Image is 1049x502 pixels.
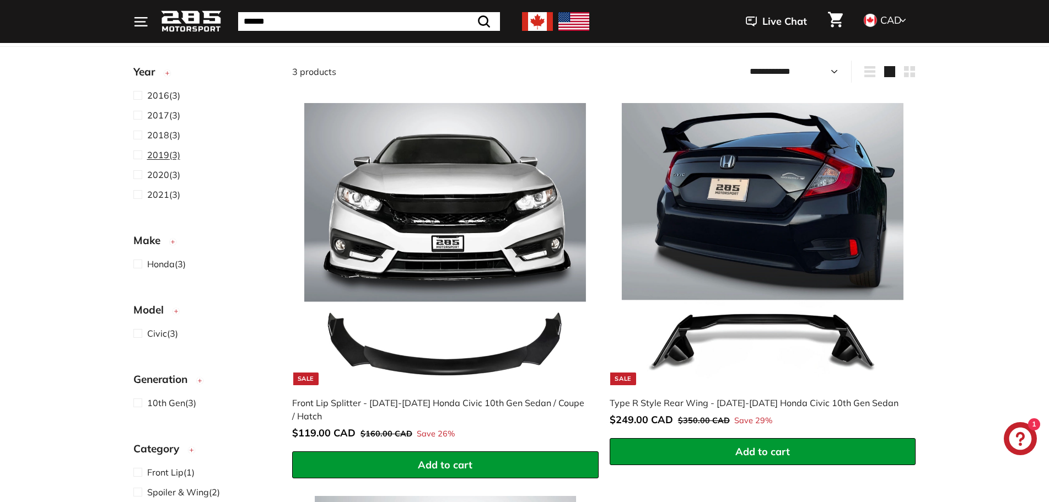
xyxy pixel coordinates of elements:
span: Save 29% [734,415,772,427]
a: Cart [821,3,849,40]
span: 2020 [147,169,169,180]
span: Honda [147,258,175,269]
span: Model [133,302,172,318]
span: (3) [147,109,180,122]
a: Sale Front Lip Splitter - [DATE]-[DATE] Honda Civic 10th Gen Sedan / Coupe / Hatch Save 26% [292,91,599,451]
span: $160.00 CAD [361,429,412,439]
span: Year [133,64,163,80]
button: Add to cart [610,438,916,466]
span: Civic [147,328,167,339]
button: Make [133,229,275,257]
span: 10th Gen [147,397,185,408]
span: (3) [147,89,180,102]
span: (2) [147,485,220,499]
div: Type R Style Rear Wing - [DATE]-[DATE] Honda Civic 10th Gen Sedan [610,396,905,409]
span: Add to cart [735,445,790,458]
span: CAD [880,14,901,26]
img: Logo_285_Motorsport_areodynamics_components [161,9,222,35]
span: Live Chat [762,14,807,29]
span: Save 26% [417,428,455,440]
div: Front Lip Splitter - [DATE]-[DATE] Honda Civic 10th Gen Sedan / Coupe / Hatch [292,396,588,423]
span: 2017 [147,110,169,121]
span: (3) [147,168,180,181]
button: Add to cart [292,451,599,479]
span: (1) [147,466,195,479]
button: Live Chat [731,8,821,35]
div: Sale [293,373,319,385]
input: Search [238,12,500,31]
span: Spoiler & Wing [147,487,209,498]
span: Add to cart [418,458,472,471]
span: $119.00 CAD [292,427,356,439]
span: 2021 [147,189,169,200]
span: (3) [147,128,180,142]
span: Category [133,441,187,457]
span: $350.00 CAD [678,415,730,425]
span: Generation [133,371,196,387]
button: Year [133,61,275,88]
span: Make [133,233,169,249]
span: (3) [147,327,178,340]
span: (3) [147,396,196,409]
button: Category [133,438,275,465]
button: Model [133,299,275,326]
span: 2018 [147,129,169,141]
span: (3) [147,257,186,271]
button: Generation [133,368,275,396]
span: $249.00 CAD [610,413,673,426]
div: 3 products [292,65,604,78]
span: 2019 [147,149,169,160]
span: (3) [147,148,180,161]
inbox-online-store-chat: Shopify online store chat [1000,422,1040,458]
div: Sale [610,373,636,385]
a: Sale Type R Style Rear Wing - [DATE]-[DATE] Honda Civic 10th Gen Sedan Save 29% [610,91,916,438]
span: Front Lip [147,467,184,478]
span: (3) [147,188,180,201]
span: 2016 [147,90,169,101]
